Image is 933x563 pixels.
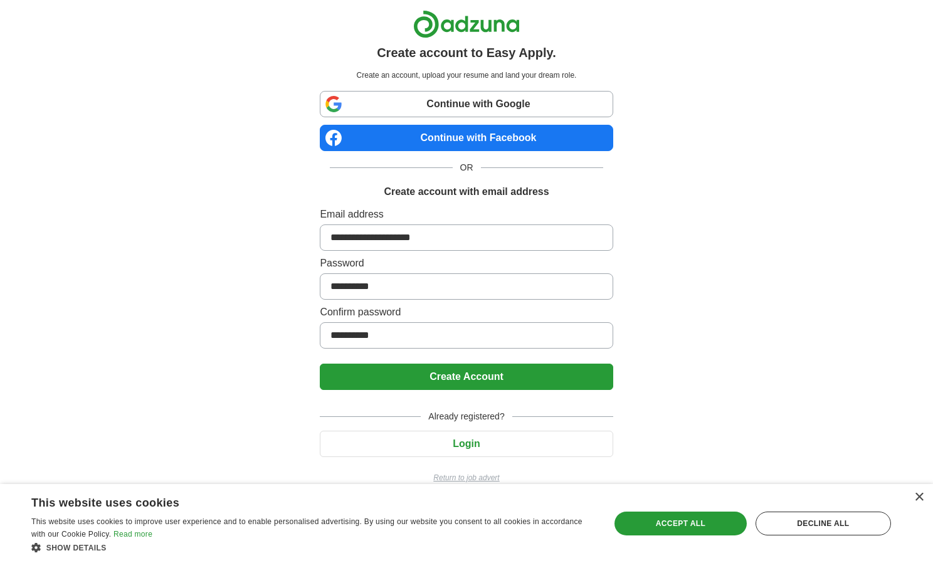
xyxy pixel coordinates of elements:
a: Return to job advert [320,472,613,483]
button: Create Account [320,364,613,390]
span: OR [453,161,481,174]
a: Continue with Facebook [320,125,613,151]
a: Login [320,438,613,449]
div: Accept all [614,512,747,535]
h1: Create account to Easy Apply. [377,43,556,62]
a: Read more, opens a new window [113,530,152,539]
div: This website uses cookies [31,492,562,510]
div: Show details [31,541,593,554]
div: Close [914,493,924,502]
a: Continue with Google [320,91,613,117]
span: Show details [46,544,107,552]
img: Adzuna logo [413,10,520,38]
label: Email address [320,207,613,222]
label: Password [320,256,613,271]
div: Decline all [756,512,891,535]
button: Login [320,431,613,457]
span: This website uses cookies to improve user experience and to enable personalised advertising. By u... [31,517,582,539]
p: Create an account, upload your resume and land your dream role. [322,70,610,81]
label: Confirm password [320,305,613,320]
h1: Create account with email address [384,184,549,199]
span: Already registered? [421,410,512,423]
